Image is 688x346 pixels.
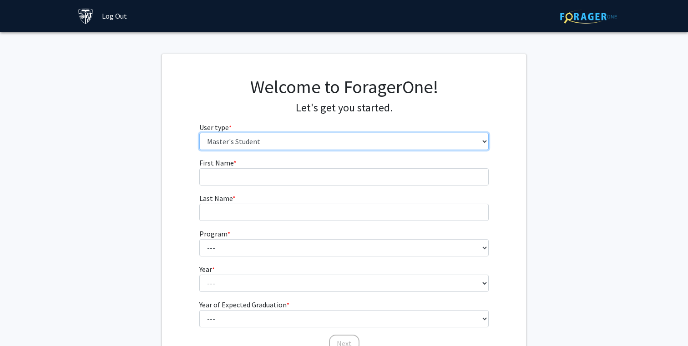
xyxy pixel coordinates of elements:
[7,305,39,339] iframe: Chat
[199,264,215,275] label: Year
[78,8,94,24] img: Johns Hopkins University Logo
[199,158,233,167] span: First Name
[560,10,617,24] img: ForagerOne Logo
[199,228,230,239] label: Program
[199,122,232,133] label: User type
[199,194,233,203] span: Last Name
[199,101,489,115] h4: Let's get you started.
[199,76,489,98] h1: Welcome to ForagerOne!
[199,299,289,310] label: Year of Expected Graduation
